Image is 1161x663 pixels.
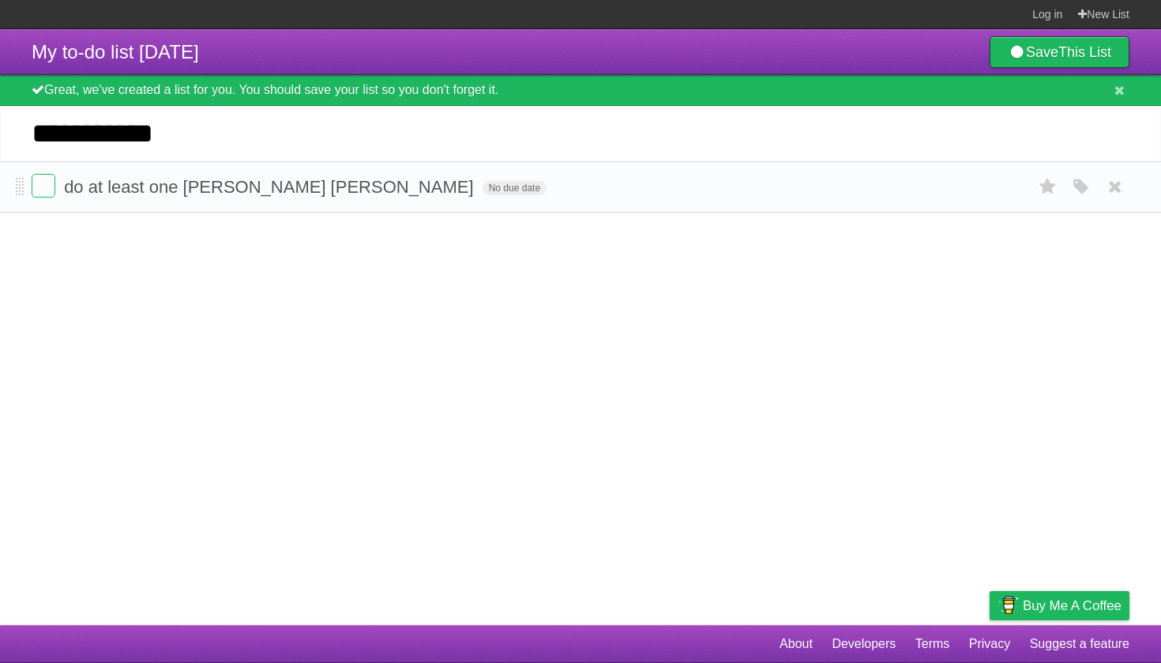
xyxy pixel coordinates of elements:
a: About [780,629,813,659]
label: Done [32,174,55,198]
a: Developers [832,629,896,659]
label: Star task [1033,174,1063,200]
a: Terms [915,629,950,659]
span: do at least one [PERSON_NAME] [PERSON_NAME] [64,177,477,197]
a: Privacy [969,629,1010,659]
a: Buy me a coffee [990,591,1129,620]
a: Suggest a feature [1030,629,1129,659]
b: This List [1058,44,1111,60]
a: SaveThis List [990,36,1129,68]
span: Buy me a coffee [1023,592,1122,620]
span: My to-do list [DATE] [32,41,199,62]
span: No due date [483,181,547,195]
img: Buy me a coffee [998,592,1019,619]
